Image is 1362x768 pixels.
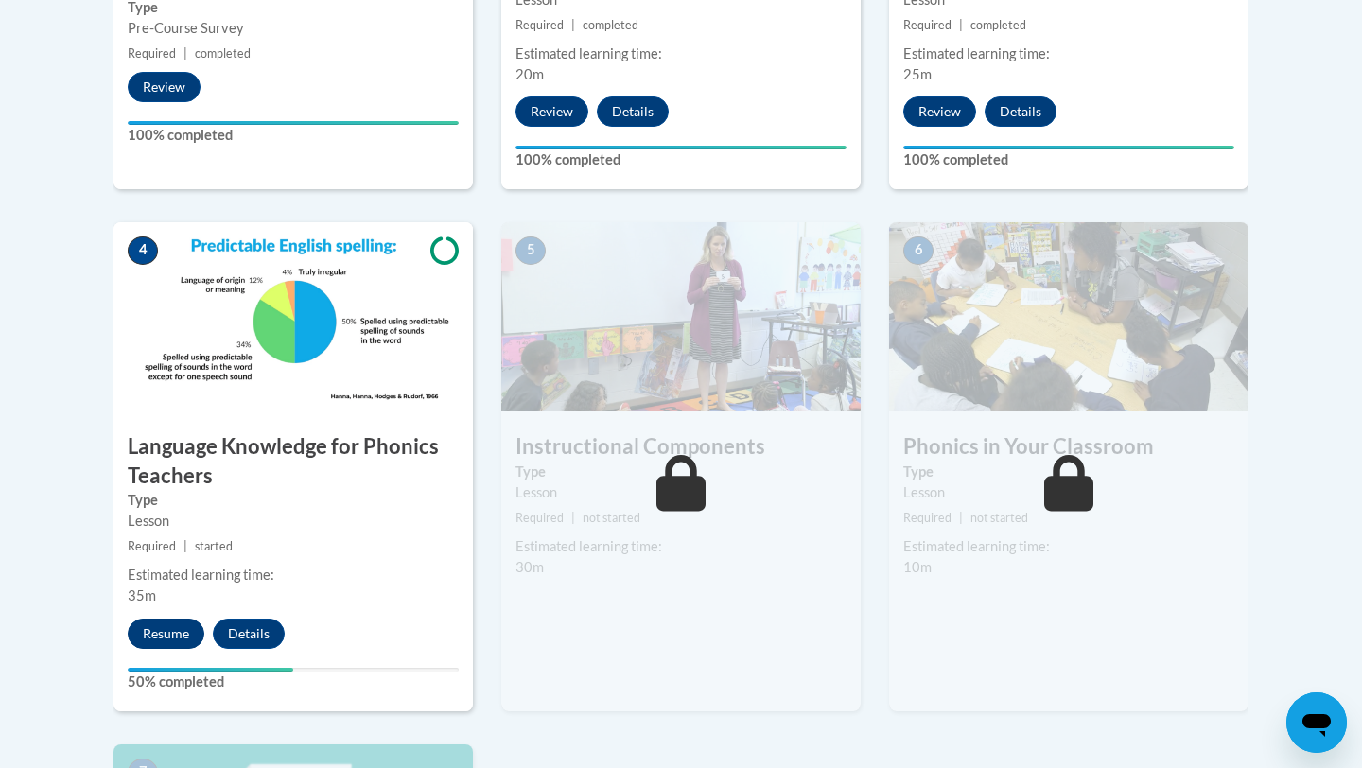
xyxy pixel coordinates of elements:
span: Required [515,18,564,32]
label: Type [128,490,459,511]
button: Review [903,96,976,127]
span: 35m [128,587,156,603]
span: completed [583,18,638,32]
div: Lesson [128,511,459,532]
div: Estimated learning time: [515,536,847,557]
h3: Instructional Components [501,432,861,462]
span: completed [195,46,251,61]
div: Your progress [515,146,847,149]
span: | [183,46,187,61]
span: 30m [515,559,544,575]
div: Your progress [128,668,293,672]
span: | [959,18,963,32]
button: Details [985,96,1056,127]
button: Details [597,96,669,127]
div: Estimated learning time: [515,44,847,64]
span: 5 [515,236,546,265]
div: Estimated learning time: [903,536,1234,557]
span: completed [970,18,1026,32]
span: 6 [903,236,934,265]
span: 25m [903,66,932,82]
span: 20m [515,66,544,82]
label: 100% completed [903,149,1234,170]
div: Estimated learning time: [903,44,1234,64]
span: Required [903,18,952,32]
span: started [195,539,233,553]
span: | [571,511,575,525]
img: Course Image [501,222,861,411]
h3: Language Knowledge for Phonics Teachers [113,432,473,491]
label: 100% completed [515,149,847,170]
img: Course Image [113,222,473,411]
span: not started [970,511,1028,525]
img: Course Image [889,222,1248,411]
span: Required [515,511,564,525]
label: Type [515,462,847,482]
iframe: Button to launch messaging window [1286,692,1347,753]
button: Resume [128,619,204,649]
button: Review [515,96,588,127]
label: 50% completed [128,672,459,692]
button: Details [213,619,285,649]
div: Your progress [128,121,459,125]
span: | [183,539,187,553]
div: Lesson [903,482,1234,503]
button: Review [128,72,201,102]
span: 4 [128,236,158,265]
span: | [959,511,963,525]
span: Required [128,46,176,61]
div: Your progress [903,146,1234,149]
div: Estimated learning time: [128,565,459,585]
span: | [571,18,575,32]
span: not started [583,511,640,525]
div: Pre-Course Survey [128,18,459,39]
span: 10m [903,559,932,575]
label: Type [903,462,1234,482]
h3: Phonics in Your Classroom [889,432,1248,462]
div: Lesson [515,482,847,503]
label: 100% completed [128,125,459,146]
span: Required [903,511,952,525]
span: Required [128,539,176,553]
